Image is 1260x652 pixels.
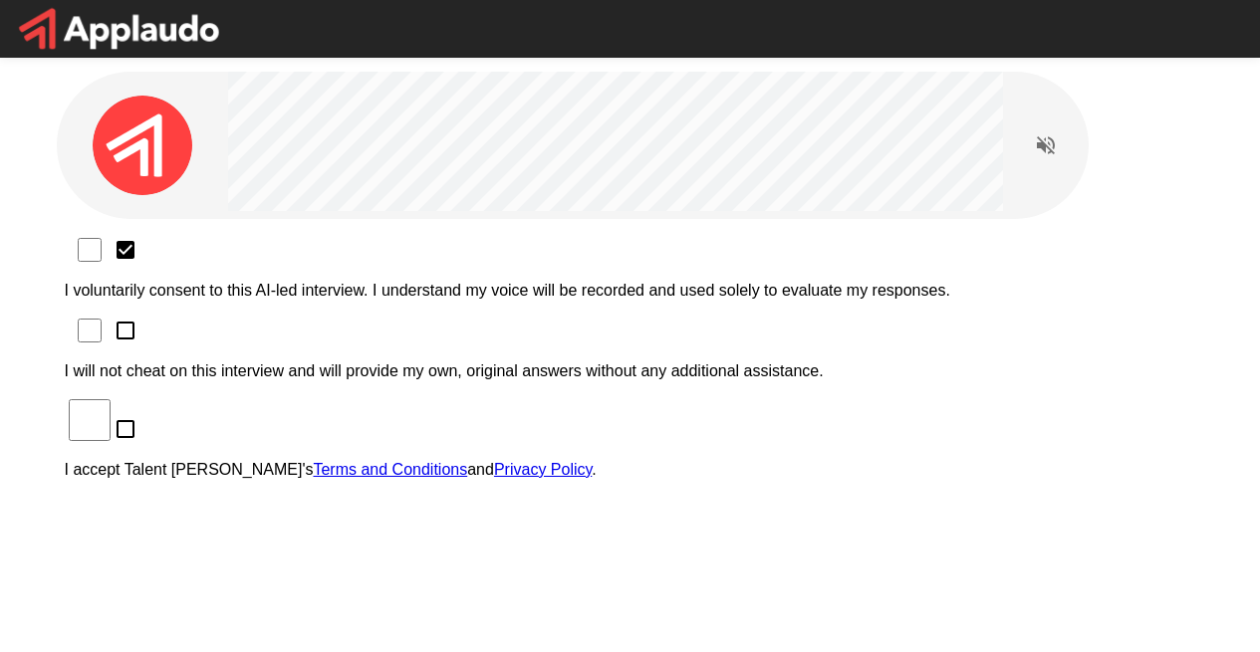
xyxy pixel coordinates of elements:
a: Terms and Conditions [313,461,467,478]
input: I will not cheat on this interview and will provide my own, original answers without any addition... [69,319,111,342]
p: I will not cheat on this interview and will provide my own, original answers without any addition... [65,362,1196,380]
img: applaudo_avatar.png [93,96,192,195]
a: Privacy Policy [494,461,592,478]
p: I voluntarily consent to this AI-led interview. I understand my voice will be recorded and used s... [65,282,1196,300]
input: I accept Talent [PERSON_NAME]'sTerms and ConditionsandPrivacy Policy. [69,399,111,441]
input: I voluntarily consent to this AI-led interview. I understand my voice will be recorded and used s... [69,238,111,262]
p: I accept Talent [PERSON_NAME]'s and . [65,461,1196,479]
button: Read questions aloud [1026,125,1066,165]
